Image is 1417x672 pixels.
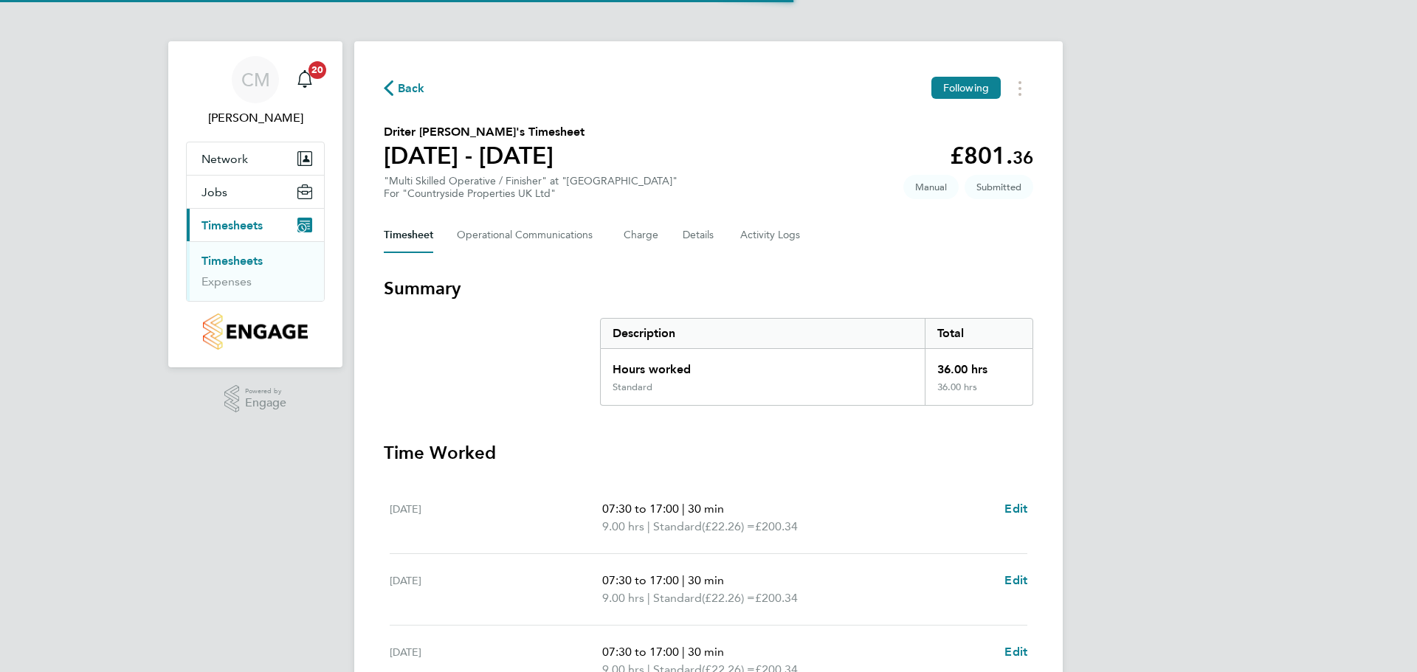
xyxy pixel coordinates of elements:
[653,589,702,607] span: Standard
[903,175,959,199] span: This timesheet was manually created.
[384,141,585,170] h1: [DATE] - [DATE]
[384,218,433,253] button: Timesheet
[457,218,600,253] button: Operational Communications
[1004,573,1027,587] span: Edit
[613,381,652,393] div: Standard
[601,319,925,348] div: Description
[601,349,925,381] div: Hours worked
[925,381,1032,405] div: 36.00 hrs
[384,441,1033,465] h3: Time Worked
[602,502,679,516] span: 07:30 to 17:00
[602,519,644,533] span: 9.00 hrs
[683,218,717,253] button: Details
[647,591,650,605] span: |
[1013,147,1033,168] span: 36
[688,573,724,587] span: 30 min
[390,572,602,607] div: [DATE]
[168,41,342,367] nav: Main navigation
[384,277,1033,300] h3: Summary
[602,573,679,587] span: 07:30 to 17:00
[602,591,644,605] span: 9.00 hrs
[187,176,324,208] button: Jobs
[1004,502,1027,516] span: Edit
[755,519,798,533] span: £200.34
[925,349,1032,381] div: 36.00 hrs
[682,645,685,659] span: |
[390,500,602,536] div: [DATE]
[702,519,755,533] span: (£22.26) =
[201,185,227,199] span: Jobs
[702,591,755,605] span: (£22.26) =
[943,81,989,94] span: Following
[201,152,248,166] span: Network
[1007,77,1033,100] button: Timesheets Menu
[187,142,324,175] button: Network
[384,79,425,97] button: Back
[965,175,1033,199] span: This timesheet is Submitted.
[245,385,286,398] span: Powered by
[290,56,320,103] a: 20
[308,61,326,79] span: 20
[653,518,702,536] span: Standard
[384,187,678,200] div: For "Countryside Properties UK Ltd"
[950,142,1033,170] app-decimal: £801.
[224,385,287,413] a: Powered byEngage
[602,645,679,659] span: 07:30 to 17:00
[1004,572,1027,589] a: Edit
[186,109,325,127] span: Cameron Marsden
[682,502,685,516] span: |
[384,175,678,200] div: "Multi Skilled Operative / Finisher" at "[GEOGRAPHIC_DATA]"
[245,397,286,409] span: Engage
[647,519,650,533] span: |
[755,591,798,605] span: £200.34
[1004,643,1027,661] a: Edit
[186,56,325,127] a: CM[PERSON_NAME]
[1004,645,1027,659] span: Edit
[925,319,1032,348] div: Total
[600,318,1033,406] div: Summary
[1004,500,1027,518] a: Edit
[187,209,324,241] button: Timesheets
[201,218,263,232] span: Timesheets
[203,314,307,350] img: countryside-properties-logo-retina.png
[682,573,685,587] span: |
[241,70,270,89] span: CM
[740,218,802,253] button: Activity Logs
[688,645,724,659] span: 30 min
[384,123,585,141] h2: Driter [PERSON_NAME]'s Timesheet
[931,77,1001,99] button: Following
[201,254,263,268] a: Timesheets
[624,218,659,253] button: Charge
[201,274,252,288] a: Expenses
[688,502,724,516] span: 30 min
[398,80,425,97] span: Back
[186,314,325,350] a: Go to home page
[187,241,324,301] div: Timesheets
